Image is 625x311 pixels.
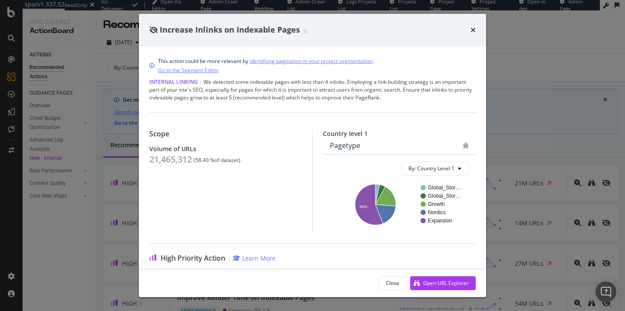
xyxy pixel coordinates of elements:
text: Expansion [428,218,452,224]
div: modal [139,14,486,297]
div: This action could be more relevant by . [158,56,374,75]
div: Country level 1 [323,130,476,137]
div: times [470,24,476,36]
button: By: Country Level 1 [401,162,469,175]
span: Increase Inlinks on Indexable Pages [160,24,300,35]
text: Global_Stor… [428,193,461,199]
a: Go to the Segment Editor [158,66,219,75]
span: Internal Linking [149,78,198,86]
span: | [199,78,202,86]
div: eye-slash [149,26,158,33]
a: Learn More [233,254,276,262]
div: Volume of URLs [149,145,302,152]
div: bug [463,142,469,149]
text: Global_Stor… [428,185,461,191]
span: High Priority Action [161,254,225,262]
div: Close [386,279,399,287]
div: We detected some indexable pages with less than 4 inlinks. Employing a link-building strategy is ... [149,78,476,102]
div: Scope [149,130,302,138]
div: Pagetype [330,141,360,150]
div: 21,465,312 [149,154,192,165]
div: Learn More [242,254,276,262]
button: Close [378,276,407,290]
div: Open URL Explorer [423,279,469,287]
text: Growth [428,201,445,207]
button: Open URL Explorer [410,276,476,290]
text: 56% [359,205,367,209]
img: Equal [303,30,307,33]
a: identifying pagination in your project segmentation [250,56,372,66]
svg: A chart. [330,182,469,226]
div: ( 58.40 % of dataset ) [194,157,240,163]
div: info banner [149,56,476,75]
div: Open Intercom Messenger [595,281,616,302]
span: By: Country Level 1 [408,165,454,172]
text: Nordics [428,209,446,215]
